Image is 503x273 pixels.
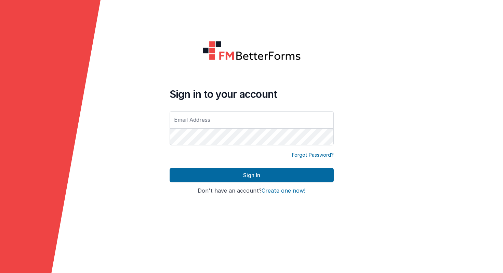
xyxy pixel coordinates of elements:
h4: Sign in to your account [170,88,334,100]
button: Create one now! [262,188,305,194]
input: Email Address [170,111,334,128]
h4: Don't have an account? [170,188,334,194]
button: Sign In [170,168,334,182]
a: Forgot Password? [292,152,334,158]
